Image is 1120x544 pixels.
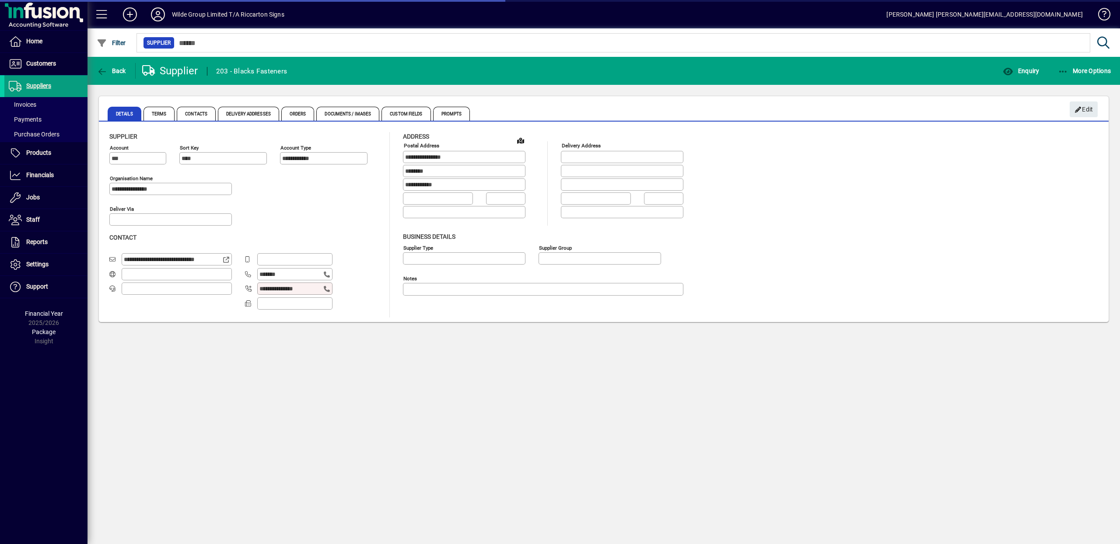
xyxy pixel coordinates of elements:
span: Supplier [147,38,171,47]
span: Back [97,67,126,74]
mat-label: Supplier group [539,244,572,251]
button: Enquiry [1001,63,1041,79]
span: Settings [26,261,49,268]
a: Staff [4,209,87,231]
span: Contact [109,234,136,241]
span: Enquiry [1003,67,1039,74]
button: Add [116,7,144,22]
div: Supplier [142,64,198,78]
mat-label: Sort key [180,145,199,151]
span: Orders [281,107,315,121]
mat-label: Notes [403,275,417,281]
span: Terms [143,107,175,121]
mat-label: Account Type [280,145,311,151]
button: More Options [1056,63,1113,79]
a: Reports [4,231,87,253]
span: Purchase Orders [9,131,59,138]
span: Jobs [26,194,40,201]
a: Customers [4,53,87,75]
span: Address [403,133,429,140]
span: Package [32,328,56,335]
span: Suppliers [26,82,51,89]
mat-label: Deliver via [110,206,134,212]
span: Prompts [433,107,470,121]
a: Home [4,31,87,52]
span: Contacts [177,107,216,121]
mat-label: Supplier type [403,244,433,251]
mat-label: Organisation name [110,175,153,181]
button: Profile [144,7,172,22]
span: Supplier [109,133,137,140]
a: Payments [4,112,87,127]
span: Details [108,107,141,121]
span: Reports [26,238,48,245]
button: Back [94,63,128,79]
span: Financial Year [25,310,63,317]
span: Custom Fields [381,107,430,121]
span: Products [26,149,51,156]
a: Settings [4,254,87,275]
button: Edit [1070,101,1098,117]
a: Financials [4,164,87,186]
div: [PERSON_NAME] [PERSON_NAME][EMAIL_ADDRESS][DOMAIN_NAME] [886,7,1083,21]
a: Jobs [4,187,87,209]
div: 203 - Blacks Fasteners [216,64,287,78]
a: Purchase Orders [4,127,87,142]
span: Business details [403,233,455,240]
span: More Options [1058,67,1111,74]
span: Invoices [9,101,36,108]
span: Financials [26,171,54,178]
a: View on map [514,133,528,147]
span: Payments [9,116,42,123]
a: Knowledge Base [1092,2,1109,30]
span: Home [26,38,42,45]
span: Delivery Addresses [218,107,279,121]
span: Documents / Images [316,107,379,121]
span: Edit [1074,102,1093,117]
a: Support [4,276,87,298]
app-page-header-button: Back [87,63,136,79]
a: Invoices [4,97,87,112]
span: Customers [26,60,56,67]
span: Staff [26,216,40,223]
button: Filter [94,35,128,51]
a: Products [4,142,87,164]
span: Support [26,283,48,290]
div: Wilde Group Limited T/A Riccarton Signs [172,7,284,21]
span: Filter [97,39,126,46]
mat-label: Account [110,145,129,151]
